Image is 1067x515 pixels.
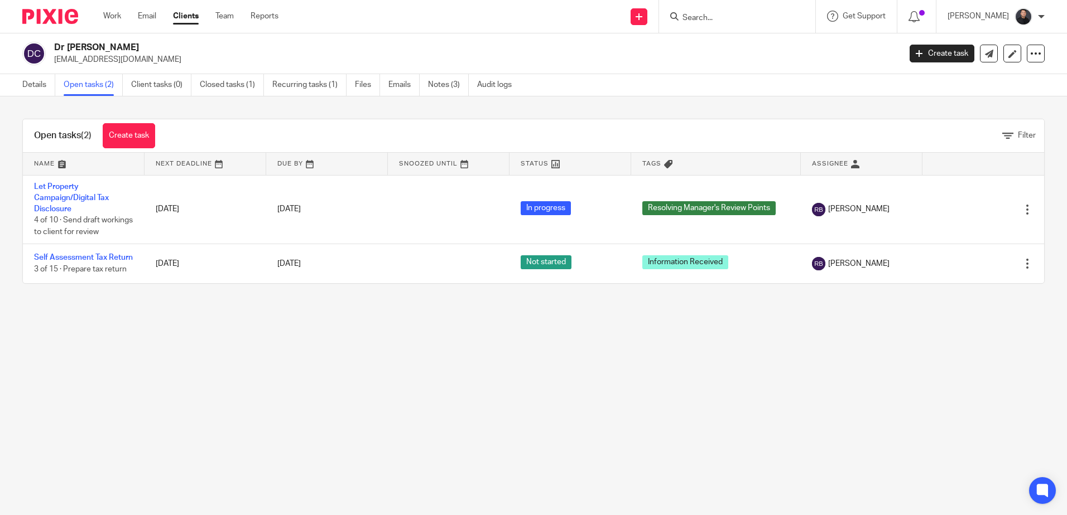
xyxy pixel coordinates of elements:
[81,131,92,140] span: (2)
[34,217,133,236] span: 4 of 10 · Send draft workings to client for review
[399,161,458,167] span: Snoozed Until
[22,42,46,65] img: svg%3E
[428,74,469,96] a: Notes (3)
[215,11,234,22] a: Team
[138,11,156,22] a: Email
[173,11,199,22] a: Clients
[103,11,121,22] a: Work
[54,54,893,65] p: [EMAIL_ADDRESS][DOMAIN_NAME]
[277,205,301,213] span: [DATE]
[34,183,109,213] a: Let Property Campaign/Digital Tax Disclosure
[812,203,825,216] img: svg%3E
[103,123,155,148] a: Create task
[642,201,776,215] span: Resolving Manager's Review Points
[812,257,825,270] img: svg%3E
[1018,132,1036,139] span: Filter
[272,74,347,96] a: Recurring tasks (1)
[521,161,549,167] span: Status
[681,13,782,23] input: Search
[828,203,890,215] span: [PERSON_NAME]
[54,42,725,54] h2: Dr [PERSON_NAME]
[477,74,520,96] a: Audit logs
[843,12,886,20] span: Get Support
[34,265,127,273] span: 3 of 15 · Prepare tax return
[145,244,266,283] td: [DATE]
[1015,8,1032,26] img: My%20Photo.jpg
[355,74,380,96] a: Files
[642,255,728,269] span: Information Received
[277,260,301,268] span: [DATE]
[22,74,55,96] a: Details
[34,130,92,142] h1: Open tasks
[145,175,266,244] td: [DATE]
[828,258,890,269] span: [PERSON_NAME]
[131,74,191,96] a: Client tasks (0)
[948,11,1009,22] p: [PERSON_NAME]
[521,255,571,269] span: Not started
[521,201,571,215] span: In progress
[64,74,123,96] a: Open tasks (2)
[200,74,264,96] a: Closed tasks (1)
[34,254,133,261] a: Self Assessment Tax Return
[910,45,974,62] a: Create task
[642,161,661,167] span: Tags
[22,9,78,24] img: Pixie
[251,11,278,22] a: Reports
[388,74,420,96] a: Emails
